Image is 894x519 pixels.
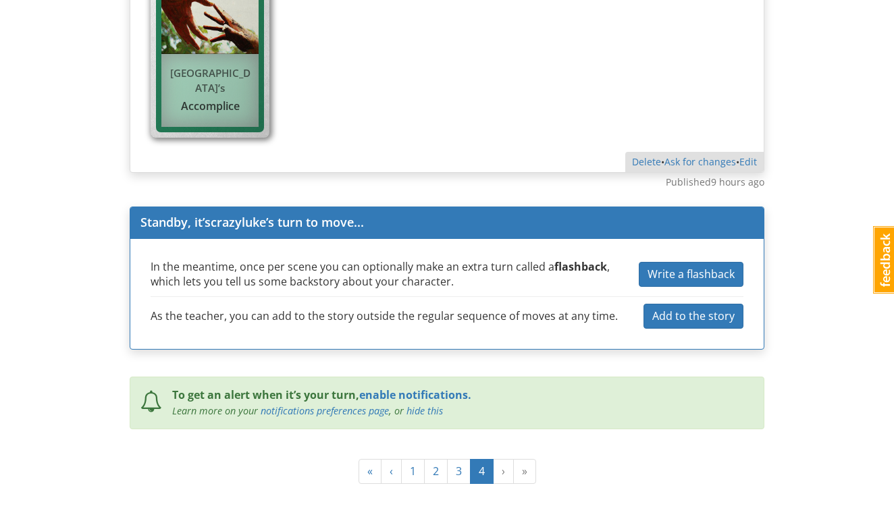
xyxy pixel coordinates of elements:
a: enable notifications. [359,387,471,402]
strong: flashback [554,259,607,274]
span: • [661,155,664,168]
span: First [367,464,373,479]
a: 2 [424,459,448,484]
a: 1 [401,459,425,484]
span: To get an alert when it’s your turn, [172,387,359,402]
span: Published 9 hours ago [666,175,764,189]
a: Edit [739,155,757,168]
span: Previous [390,464,393,479]
div: In the meantime, once per scene you can optionally make an extra turn called a , which lets you t... [151,259,625,290]
a: Ask for changes [664,155,736,168]
div: Accomplice [161,59,259,121]
a: notifications preferences page [261,404,389,417]
a: Delete [632,155,661,168]
div: As the teacher, you can add to the story outside the regular sequence of moves at any time. [151,308,618,324]
span: Add to the story [652,308,735,323]
a: Previous [381,459,402,484]
a: 3 [447,459,471,484]
a: First [359,459,382,484]
span: • [736,155,739,168]
a: 4 [470,459,494,484]
button: Add to the story [643,304,743,329]
a: hide this [406,404,443,417]
span: [GEOGRAPHIC_DATA] ’s [168,66,252,95]
em: Learn more on your , or [172,404,443,417]
span: Standby, it’s crazyluke ’s turn to move ... [140,214,364,230]
span: Write a flashback [648,267,735,281]
button: Write a flashback [639,262,743,287]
